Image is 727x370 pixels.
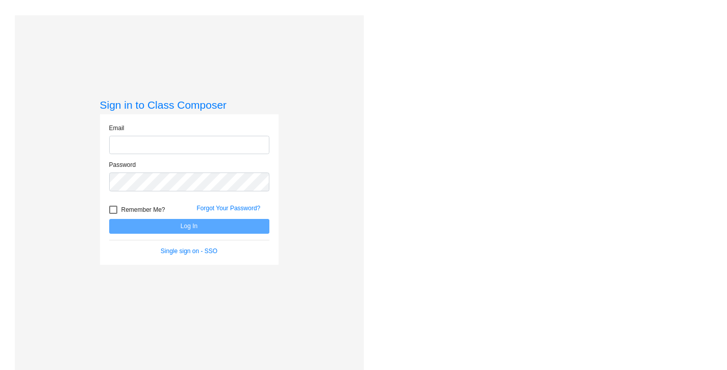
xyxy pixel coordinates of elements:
span: Remember Me? [121,204,165,216]
a: Single sign on - SSO [161,248,217,255]
h3: Sign in to Class Composer [100,98,279,111]
button: Log In [109,219,269,234]
label: Password [109,160,136,169]
label: Email [109,124,124,133]
a: Forgot Your Password? [197,205,261,212]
